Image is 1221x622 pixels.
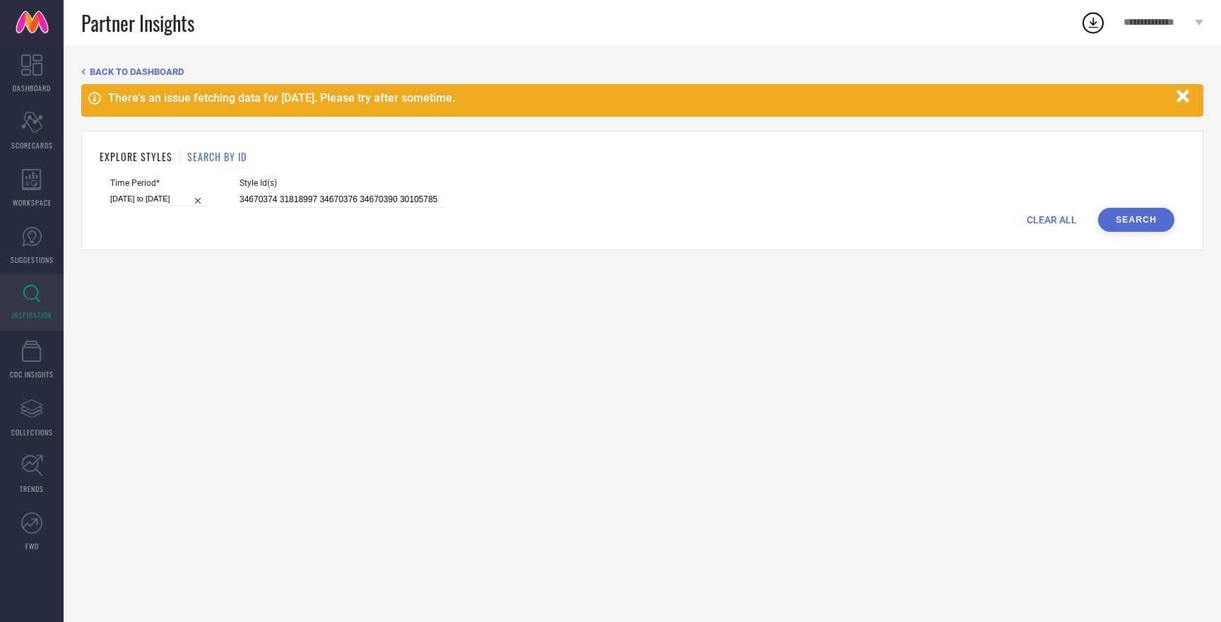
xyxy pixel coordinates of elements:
[110,192,208,206] input: Select time period
[1080,10,1106,35] div: Open download list
[81,8,194,37] span: Partner Insights
[20,483,44,494] span: TRENDS
[13,197,52,208] span: WORKSPACE
[240,178,444,188] span: Style Id(s)
[81,66,1203,77] div: Back TO Dashboard
[10,369,54,380] span: CDC INSIGHTS
[11,427,53,438] span: COLLECTIONS
[12,310,52,320] span: INSPIRATION
[187,149,247,164] h1: SEARCH BY ID
[1027,214,1077,225] span: CLEAR ALL
[1098,208,1174,232] button: Search
[13,83,51,93] span: DASHBOARD
[108,91,1169,105] div: There's an issue fetching data for [DATE]. Please try after sometime.
[110,178,208,188] span: Time Period*
[100,149,172,164] h1: EXPLORE STYLES
[25,541,39,551] span: FWD
[240,192,444,208] input: Enter comma separated style ids e.g. 12345, 67890
[11,254,54,265] span: SUGGESTIONS
[90,66,184,77] span: BACK TO DASHBOARD
[11,140,53,151] span: SCORECARDS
